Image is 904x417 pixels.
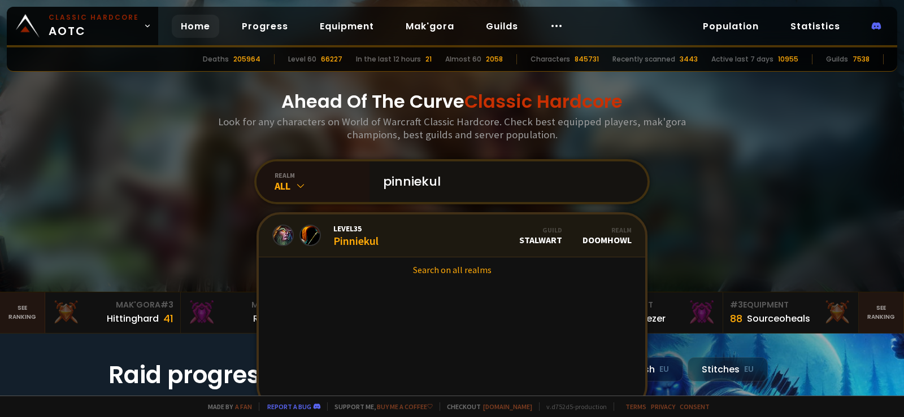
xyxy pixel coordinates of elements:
div: All [275,179,370,192]
a: Progress [233,15,297,38]
a: [DOMAIN_NAME] [483,402,532,411]
a: #2Equipment88Notafreezer [588,292,723,333]
div: Recently scanned [612,54,675,64]
div: Realm [583,226,632,234]
a: Mak'Gora#3Hittinghard41 [45,292,181,333]
h3: Look for any characters on World of Warcraft Classic Hardcore. Check best equipped players, mak'g... [214,115,690,141]
div: Mak'Gora [188,299,309,311]
div: 41 [163,311,173,326]
div: Almost 60 [445,54,481,64]
div: Stitches [688,357,768,381]
a: Seeranking [859,292,904,333]
small: Classic Hardcore [49,12,139,23]
div: Equipment [594,299,716,311]
div: In the last 12 hours [356,54,421,64]
a: Equipment [311,15,383,38]
div: Active last 7 days [711,54,773,64]
div: 2058 [486,54,503,64]
a: Mak'Gora#2Rivench100 [181,292,316,333]
a: Level35PinniekulGuildStalwartRealmDoomhowl [259,214,645,257]
div: Hittinghard [107,311,159,326]
a: Terms [625,402,646,411]
div: Pinniekul [333,223,379,248]
a: Population [694,15,768,38]
span: # 3 [160,299,173,310]
div: Characters [531,54,570,64]
div: 88 [730,311,742,326]
small: EU [744,364,754,375]
div: Level 60 [288,54,316,64]
div: 7538 [853,54,870,64]
span: # 3 [730,299,743,310]
div: Deaths [203,54,229,64]
a: a fan [235,402,252,411]
a: Consent [680,402,710,411]
span: AOTC [49,12,139,39]
a: Search on all realms [259,257,645,282]
a: Report a bug [267,402,311,411]
div: 66227 [321,54,342,64]
span: Made by [201,402,252,411]
div: Equipment [730,299,851,311]
div: realm [275,171,370,179]
a: Statistics [781,15,849,38]
h1: Raid progress [108,357,334,393]
div: Mak'Gora [52,299,173,311]
span: Support me, [327,402,433,411]
span: Classic Hardcore [464,89,623,114]
small: EU [659,364,669,375]
div: 21 [425,54,432,64]
span: Level 35 [333,223,379,234]
div: Guilds [826,54,848,64]
div: 10955 [778,54,798,64]
input: Search a character... [376,161,634,202]
div: Guild [519,226,562,234]
div: Rivench [253,311,289,326]
span: Checkout [440,402,532,411]
a: Privacy [651,402,675,411]
div: Sourceoheals [747,311,810,326]
div: 205964 [233,54,260,64]
a: Home [172,15,219,38]
a: Classic HardcoreAOTC [7,7,158,45]
a: Mak'gora [397,15,463,38]
a: #3Equipment88Sourceoheals [723,292,859,333]
h1: Ahead Of The Curve [281,88,623,115]
span: v. d752d5 - production [539,402,607,411]
div: 845731 [575,54,599,64]
div: Doomhowl [583,226,632,245]
div: 3443 [680,54,698,64]
a: Guilds [477,15,527,38]
a: Buy me a coffee [377,402,433,411]
div: Stalwart [519,226,562,245]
